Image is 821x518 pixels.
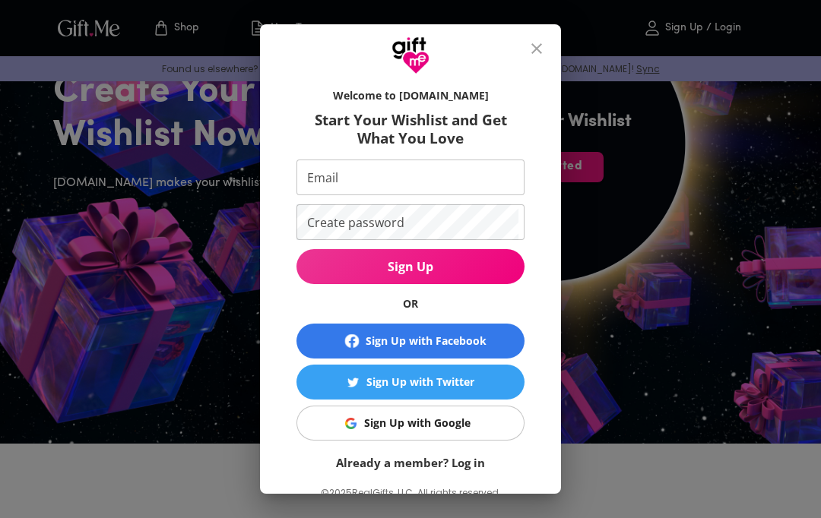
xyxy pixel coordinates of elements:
h6: OR [296,296,525,311]
h6: Welcome to [DOMAIN_NAME] [296,88,525,103]
div: Sign Up with Twitter [366,374,474,390]
button: close [518,30,555,67]
div: Sign Up with Google [364,415,471,431]
span: Sign Up [296,258,525,275]
button: Sign Up with Facebook [296,324,525,358]
img: GiftMe Logo [391,36,430,74]
a: Already a member? Log in [336,455,485,470]
button: Sign Up [296,249,525,284]
div: Sign Up with Facebook [366,333,487,349]
img: Sign Up with Twitter [347,377,359,388]
img: Sign Up with Google [345,418,357,429]
h6: Start Your Wishlist and Get What You Love [296,111,525,147]
p: © 2025 RealGifts, LLC. All rights reserved. [296,483,525,503]
button: Sign Up with TwitterSign Up with Twitter [296,365,525,400]
button: Sign Up with GoogleSign Up with Google [296,406,525,441]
